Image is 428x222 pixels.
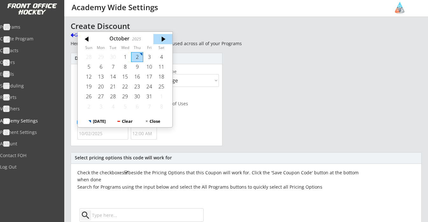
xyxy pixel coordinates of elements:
[119,52,131,62] div: 10/01/2025
[107,92,119,101] div: 10/28/2025
[143,102,155,112] div: 11/07/2025
[155,52,167,62] div: 10/04/2025
[131,82,143,92] div: 10/23/2025
[95,72,107,82] div: 10/13/2025
[75,56,218,60] div: Details
[95,92,107,101] div: 10/27/2025
[131,92,143,101] div: 10/30/2025
[131,62,143,72] div: 10/09/2025
[143,92,155,101] div: 10/31/2025
[95,102,107,112] div: 11/03/2025
[77,127,128,140] input: 10/02/2025
[83,52,95,62] div: 9/28/2025
[81,210,91,220] button: search
[131,52,143,62] div: 10/02/2025
[83,72,95,82] div: 10/12/2025
[107,72,119,82] div: 10/14/2025
[71,22,345,30] div: Create Discount
[155,72,167,82] div: 10/18/2025
[155,82,167,92] div: 10/25/2025
[132,37,141,41] div: 2025
[139,115,167,127] button: Close
[75,156,417,160] div: Select pricing options this code will work for
[107,45,119,52] th: Tuesday
[155,92,167,101] div: 11/01/2025
[83,62,95,72] div: 10/05/2025
[143,52,155,62] div: 10/03/2025
[83,45,95,52] th: Sunday
[111,115,139,127] button: Clear
[131,72,143,82] div: 10/16/2025
[71,32,136,38] div: Go Back to Discount List
[107,62,119,72] div: 10/07/2025
[119,72,131,82] div: 10/15/2025
[83,115,111,127] button: [DATE]
[95,52,107,62] div: 9/29/2025
[119,82,131,92] div: 10/22/2025
[77,169,369,191] div: Check the checkboxes beside the Pricing Options that this Coupon will work for. Click the 'Save C...
[143,82,155,92] div: 10/24/2025
[83,82,95,92] div: 10/19/2025
[143,72,155,82] div: 10/17/2025
[119,45,131,52] th: Wednesday
[143,62,155,72] div: 10/10/2025
[107,52,119,62] div: 9/30/2025
[131,45,143,52] th: Thursday
[95,82,107,92] div: 10/20/2025
[107,82,119,92] div: 10/21/2025
[131,102,143,112] div: 11/06/2025
[83,102,95,112] div: 11/02/2025
[107,102,119,112] div: 11/04/2025
[83,92,95,101] div: 10/26/2025
[71,40,375,47] div: Here you can create Coupon Codes that can be used across all of your Programs
[119,92,131,101] div: 10/29/2025
[95,45,107,52] th: Monday
[119,62,131,72] div: 10/08/2025
[95,62,107,72] div: 10/06/2025
[119,102,131,112] div: 11/05/2025
[109,36,130,42] div: October
[155,45,167,52] th: Saturday
[131,127,157,140] input: 12:00 AM
[155,62,167,72] div: 10/11/2025
[91,209,200,221] input: Type here...
[155,102,167,112] div: 11/08/2025
[143,45,155,52] th: Friday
